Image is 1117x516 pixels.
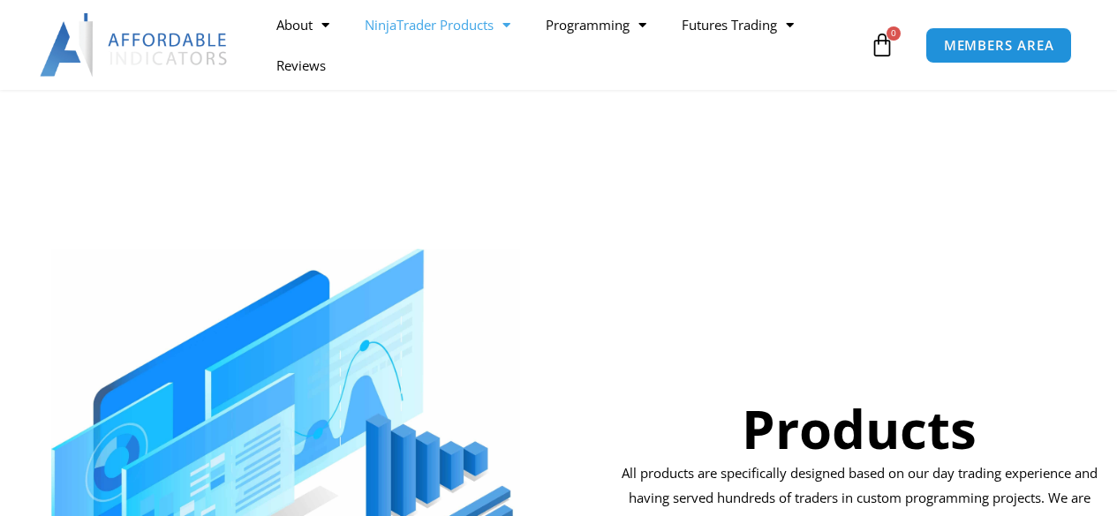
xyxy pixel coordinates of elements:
a: 0 [843,19,921,71]
a: NinjaTrader Products [347,4,528,45]
h1: Products [615,392,1104,466]
span: MEMBERS AREA [944,39,1054,52]
span: 0 [887,26,901,41]
a: Programming [528,4,664,45]
img: LogoAI | Affordable Indicators – NinjaTrader [40,13,230,77]
a: MEMBERS AREA [925,27,1073,64]
a: Reviews [259,45,343,86]
a: About [259,4,347,45]
a: Futures Trading [664,4,811,45]
nav: Menu [259,4,866,86]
